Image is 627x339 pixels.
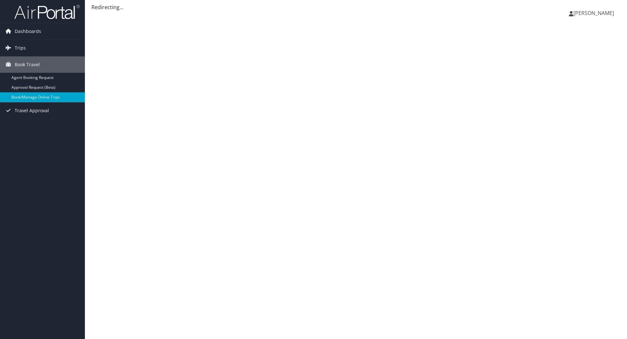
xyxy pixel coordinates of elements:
span: Trips [15,40,26,56]
a: [PERSON_NAME] [569,3,620,23]
img: airportal-logo.png [14,4,80,20]
span: Dashboards [15,23,41,39]
div: Redirecting... [91,3,620,11]
span: Book Travel [15,56,40,73]
span: Travel Approval [15,102,49,119]
span: [PERSON_NAME] [573,9,614,17]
